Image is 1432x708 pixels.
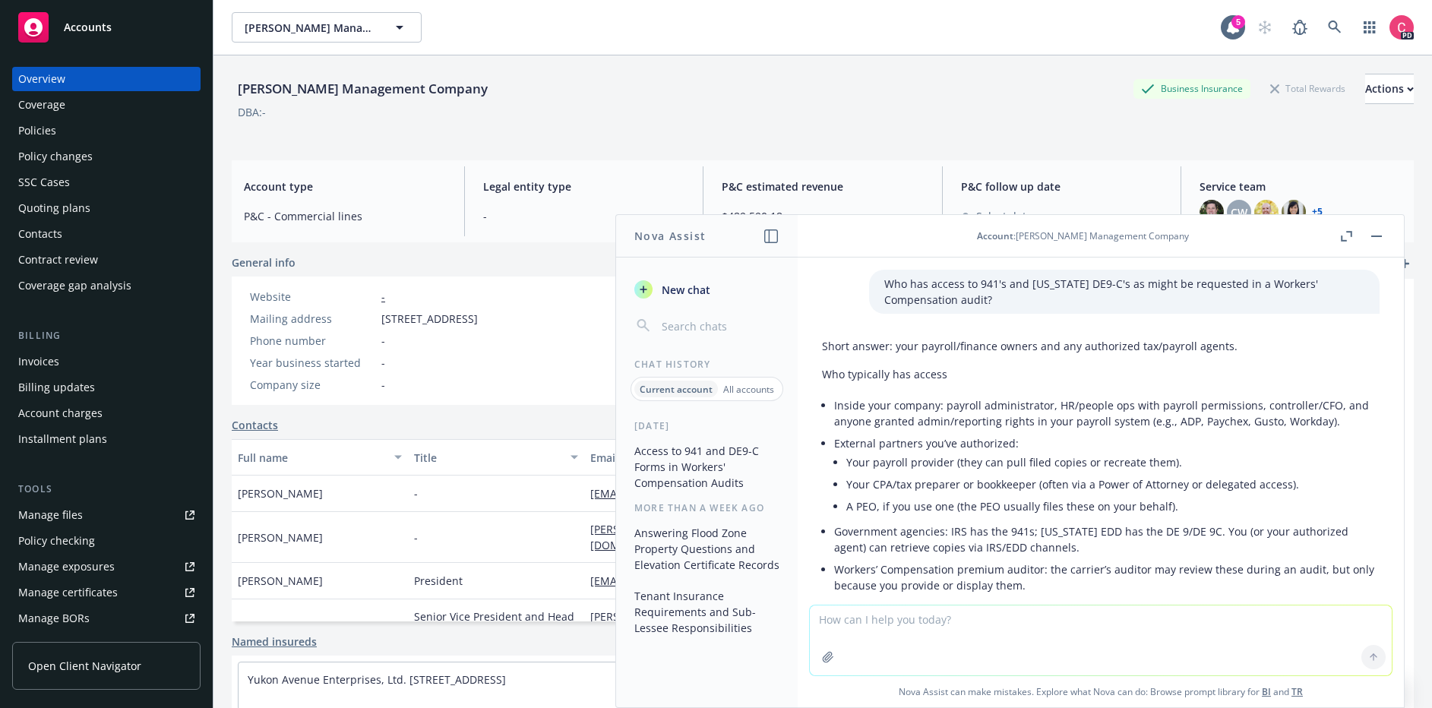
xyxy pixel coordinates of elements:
[381,355,385,371] span: -
[18,222,62,246] div: Contacts
[722,208,924,224] span: $489,590.18
[18,529,95,553] div: Policy checking
[1200,179,1402,194] span: Service team
[1262,685,1271,698] a: BI
[12,170,201,194] a: SSC Cases
[1263,79,1353,98] div: Total Rewards
[1282,200,1306,224] img: photo
[590,486,865,501] a: [EMAIL_ADDRESS][PERSON_NAME][DOMAIN_NAME]
[616,358,798,371] div: Chat History
[1231,15,1245,29] div: 5
[12,401,201,425] a: Account charges
[381,289,385,304] a: -
[18,375,95,400] div: Billing updates
[12,119,201,143] a: Policies
[18,349,59,374] div: Invoices
[18,144,93,169] div: Policy changes
[977,229,1189,242] div: : [PERSON_NAME] Management Company
[628,520,786,577] button: Answering Flood Zone Property Questions and Elevation Certificate Records
[1320,12,1350,43] a: Search
[834,558,1380,596] li: Workers’ Compensation premium auditor: the carrier’s auditor may review these during an audit, bu...
[381,311,478,327] span: [STREET_ADDRESS]
[834,432,1380,520] li: External partners you’ve authorized:
[18,196,90,220] div: Quoting plans
[250,289,375,305] div: Website
[238,617,323,633] span: [PERSON_NAME]
[12,93,201,117] a: Coverage
[846,451,1380,473] li: Your payroll provider (they can pull filed copies or recreate them).
[12,6,201,49] a: Accounts
[18,555,115,579] div: Manage exposures
[12,196,201,220] a: Quoting plans
[1250,12,1280,43] a: Start snowing
[1285,12,1315,43] a: Report a Bug
[590,574,865,588] a: [EMAIL_ADDRESS][PERSON_NAME][DOMAIN_NAME]
[232,254,296,270] span: General info
[250,311,375,327] div: Mailing address
[232,439,408,476] button: Full name
[12,222,201,246] a: Contacts
[1254,200,1279,224] img: photo
[1355,12,1385,43] a: Switch app
[628,583,786,640] button: Tenant Insurance Requirements and Sub-Lessee Responsibilities
[834,394,1380,432] li: Inside your company: payroll administrator, HR/people ops with payroll permissions, controller/CF...
[414,450,561,466] div: Title
[414,608,578,640] span: Senior Vice President and Head of Asset Management
[408,439,584,476] button: Title
[250,333,375,349] div: Phone number
[232,634,317,650] a: Named insureds
[628,276,786,303] button: New chat
[18,273,131,298] div: Coverage gap analysis
[1200,200,1224,224] img: photo
[18,93,65,117] div: Coverage
[381,333,385,349] span: -
[12,328,201,343] div: Billing
[12,427,201,451] a: Installment plans
[590,609,851,640] a: [PERSON_NAME][EMAIL_ADDRESS][PERSON_NAME][DOMAIN_NAME]
[12,482,201,497] div: Tools
[722,179,924,194] span: P&C estimated revenue
[1291,685,1303,698] a: TR
[12,67,201,91] a: Overview
[659,282,710,298] span: New chat
[238,529,323,545] span: [PERSON_NAME]
[804,676,1398,707] span: Nova Assist can make mistakes. Explore what Nova can do: Browse prompt library for and
[18,119,56,143] div: Policies
[1365,74,1414,103] div: Actions
[1389,15,1414,40] img: photo
[590,450,855,466] div: Email
[659,315,779,337] input: Search chats
[1396,254,1414,273] a: add
[18,67,65,91] div: Overview
[18,170,70,194] div: SSC Cases
[723,383,774,396] p: All accounts
[1133,79,1250,98] div: Business Insurance
[381,377,385,393] span: -
[12,248,201,272] a: Contract review
[238,104,266,120] div: DBA: -
[961,179,1163,194] span: P&C follow up date
[12,529,201,553] a: Policy checking
[12,375,201,400] a: Billing updates
[18,503,83,527] div: Manage files
[628,438,786,495] button: Access to 941 and DE9-C Forms in Workers' Compensation Audits
[846,473,1380,495] li: Your CPA/tax preparer or bookkeeper (often via a Power of Attorney or delegated access).
[12,349,201,374] a: Invoices
[244,208,446,224] span: P&C - Commercial lines
[634,228,706,244] h1: Nova Assist
[12,555,201,579] a: Manage exposures
[640,383,713,396] p: Current account
[244,179,446,194] span: Account type
[590,522,851,552] a: [PERSON_NAME][EMAIL_ADDRESS][PERSON_NAME][DOMAIN_NAME]
[250,355,375,371] div: Year business started
[250,377,375,393] div: Company size
[584,439,878,476] button: Email
[414,573,463,589] span: President
[18,248,98,272] div: Contract review
[28,658,141,674] span: Open Client Navigator
[822,338,1380,354] p: Short answer: your payroll/finance owners and any authorized tax/payroll agents.
[238,573,323,589] span: [PERSON_NAME]
[483,208,685,224] span: -
[245,20,376,36] span: [PERSON_NAME] Management Company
